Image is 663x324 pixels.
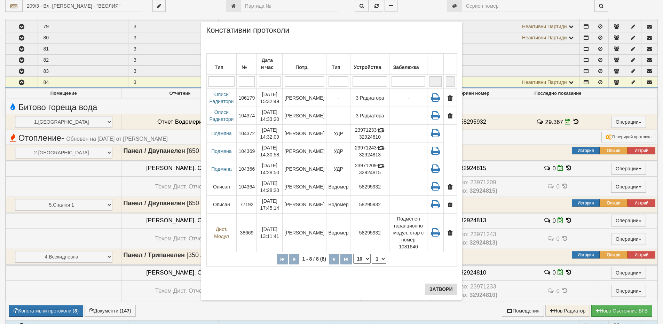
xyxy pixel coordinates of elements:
[206,27,290,39] span: Констативни протоколи
[283,53,326,74] th: Потр.: No sort applied, activate to apply an ascending sort
[237,195,257,213] td: 77192
[326,89,350,107] td: -
[206,178,237,195] td: Описан
[283,160,326,178] td: [PERSON_NAME]
[283,178,326,195] td: [PERSON_NAME]
[206,107,237,124] td: Описи Радиатори
[326,142,350,160] td: УДР
[237,160,257,178] td: 104366
[340,254,352,264] button: Последна страница
[289,254,299,264] button: Предишна страница
[237,142,257,160] td: 104369
[237,53,257,74] th: №: No sort applied, activate to apply an ascending sort
[283,195,326,213] td: [PERSON_NAME]
[257,160,283,178] td: [DATE] 14:28:50
[257,53,283,74] th: Дата и час: Descending sort applied, activate to apply an ascending sort
[389,107,427,124] td: -
[206,195,237,213] td: Описан
[350,178,389,195] td: 58295932
[257,89,283,107] td: [DATE] 15:32:49
[257,213,283,252] td: [DATE] 13:11:41
[389,89,427,107] td: -
[284,62,324,72] div: Потр.
[257,107,283,124] td: [DATE] 14:33:20
[257,124,283,142] td: [DATE] 14:32:09
[350,160,389,178] td: 23971209 32924815
[237,124,257,142] td: 104372
[326,178,350,195] td: Водомер
[326,213,350,252] td: Водомер
[326,53,350,74] th: Тип: No sort applied, activate to apply an ascending sort
[329,254,339,264] button: Следваща страница
[391,62,425,72] div: Забележка
[389,213,427,252] td: Подменен гаранционно модул, стар с номер 1081640
[353,254,371,264] select: Брой редове на страница
[208,62,235,72] div: Тип
[350,213,389,252] td: 58295932
[326,160,350,178] td: УДР
[326,107,350,124] td: -
[350,89,389,107] td: 3 Радиатора
[283,142,326,160] td: [PERSON_NAME]
[350,107,389,124] td: 3 Радиатора
[283,213,326,252] td: [PERSON_NAME]
[206,160,237,178] td: Подмяна
[427,53,444,74] th: : No sort applied, sorting is disabled
[237,178,257,195] td: 104364
[350,142,389,160] td: 23971243 32924813
[238,62,255,72] div: №
[283,124,326,142] td: [PERSON_NAME]
[372,254,386,264] select: Страница номер
[206,53,237,74] th: Тип: No sort applied, activate to apply an ascending sort
[237,107,257,124] td: 104374
[283,89,326,107] td: [PERSON_NAME]
[425,284,457,295] button: Затвори
[350,195,389,213] td: 58295932
[237,213,257,252] td: 38669
[237,89,257,107] td: 106179
[389,53,427,74] th: Забележка: No sort applied, activate to apply an ascending sort
[352,62,387,72] div: Устройства
[350,124,389,142] td: 23971233 32924810
[326,124,350,142] td: УДР
[257,142,283,160] td: [DATE] 14:30:58
[444,53,457,74] th: : No sort applied, activate to apply an ascending sort
[206,213,237,252] td: Дист. Модул
[350,53,389,74] th: Устройства: No sort applied, activate to apply an ascending sort
[206,124,237,142] td: Подмяна
[206,89,237,107] td: Описи Радиатори
[328,62,348,72] div: Тип
[300,256,327,262] span: 1 - 8 / 8 (8)
[257,178,283,195] td: [DATE] 14:28:20
[326,195,350,213] td: Водомер
[277,254,288,264] button: Първа страница
[283,107,326,124] td: [PERSON_NAME]
[206,142,237,160] td: Подмяна
[257,195,283,213] td: [DATE] 17:45:14
[259,55,281,72] div: Дата и час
